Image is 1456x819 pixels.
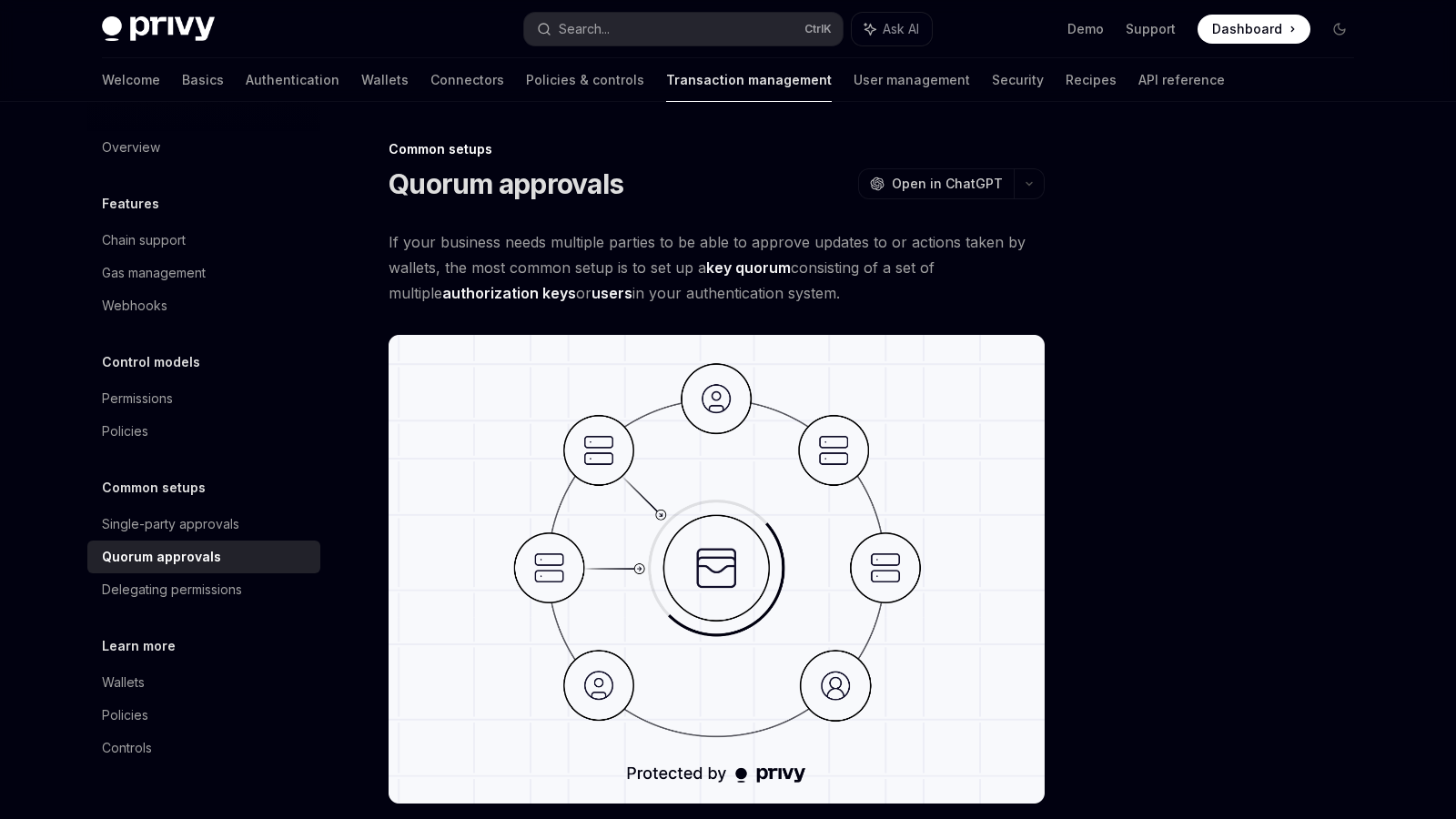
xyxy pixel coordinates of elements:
a: Transaction management [666,58,832,102]
span: Ask AI [883,20,919,38]
div: Search... [559,18,610,40]
a: Overview [87,131,320,164]
span: Dashboard [1212,20,1282,38]
div: Permissions [102,388,173,409]
a: Connectors [430,58,504,102]
a: Delegating permissions [87,573,320,606]
h5: Learn more [102,635,176,657]
a: Permissions [87,382,320,415]
div: Quorum approvals [102,546,221,568]
button: Ask AI [852,13,932,45]
a: users [591,284,632,303]
div: Overview [102,136,160,158]
div: Policies [102,704,148,726]
a: key quorum [706,258,791,278]
div: Delegating permissions [102,579,242,601]
button: Search...CtrlK [524,13,843,45]
div: Policies [102,420,148,442]
a: authorization keys [442,284,576,303]
h5: Control models [102,351,200,373]
a: Security [992,58,1044,102]
span: Ctrl K [804,22,832,36]
a: Support [1126,20,1176,38]
a: Chain support [87,224,320,257]
button: Open in ChatGPT [858,168,1014,199]
span: If your business needs multiple parties to be able to approve updates to or actions taken by wall... [389,229,1045,306]
a: Wallets [361,58,409,102]
a: Controls [87,732,320,764]
div: Common setups [389,140,1045,158]
a: API reference [1138,58,1225,102]
button: Toggle dark mode [1325,15,1354,44]
h5: Common setups [102,477,206,499]
img: dark logo [102,16,215,42]
a: Quorum approvals [87,541,320,573]
a: Dashboard [1198,15,1310,44]
a: Basics [182,58,224,102]
a: Wallets [87,666,320,699]
div: Chain support [102,229,186,251]
a: Single-party approvals [87,508,320,541]
a: Policies & controls [526,58,644,102]
a: Policies [87,699,320,732]
a: Demo [1067,20,1104,38]
a: Policies [87,415,320,448]
span: Open in ChatGPT [892,175,1003,193]
img: quorum approval [389,335,1045,804]
a: Recipes [1066,58,1117,102]
a: Welcome [102,58,160,102]
h1: Quorum approvals [389,167,623,200]
a: Authentication [246,58,339,102]
div: Single-party approvals [102,513,239,535]
h5: Features [102,193,159,215]
div: Controls [102,737,152,759]
div: Webhooks [102,295,167,317]
a: User management [854,58,970,102]
a: Webhooks [87,289,320,322]
a: Gas management [87,257,320,289]
div: Gas management [102,262,206,284]
div: Wallets [102,672,145,693]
